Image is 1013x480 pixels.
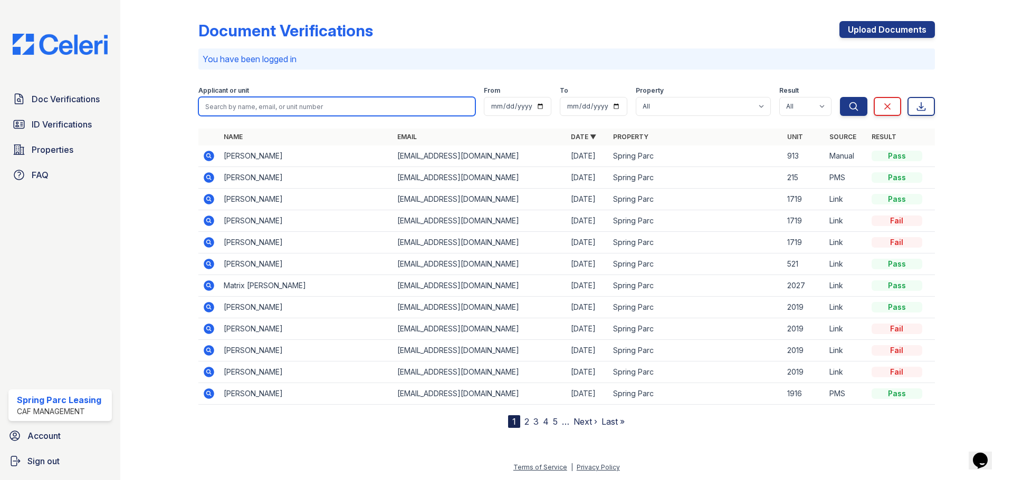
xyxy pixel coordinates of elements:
label: To [560,86,568,95]
td: Spring Parc [609,318,782,340]
td: Link [825,361,867,383]
td: [EMAIL_ADDRESS][DOMAIN_NAME] [393,340,567,361]
td: [EMAIL_ADDRESS][DOMAIN_NAME] [393,318,567,340]
td: Link [825,210,867,232]
span: Sign out [27,455,60,467]
td: 913 [783,145,825,167]
div: Fail [872,324,922,334]
td: [PERSON_NAME] [219,232,393,253]
td: [PERSON_NAME] [219,145,393,167]
td: 1719 [783,232,825,253]
td: Spring Parc [609,210,782,232]
label: Property [636,86,664,95]
td: [EMAIL_ADDRESS][DOMAIN_NAME] [393,145,567,167]
span: Doc Verifications [32,93,100,105]
td: Link [825,275,867,297]
td: [PERSON_NAME] [219,383,393,405]
div: Document Verifications [198,21,373,40]
a: Next › [574,416,597,427]
td: Spring Parc [609,189,782,210]
td: 2019 [783,340,825,361]
td: Spring Parc [609,340,782,361]
td: Link [825,297,867,318]
a: Source [829,133,856,141]
div: Pass [872,259,922,269]
a: 2 [524,416,529,427]
a: Email [397,133,417,141]
td: [EMAIL_ADDRESS][DOMAIN_NAME] [393,167,567,189]
a: Unit [787,133,803,141]
a: 3 [533,416,539,427]
td: 215 [783,167,825,189]
td: PMS [825,167,867,189]
div: Pass [872,302,922,312]
td: 2019 [783,361,825,383]
td: [DATE] [567,383,609,405]
td: [PERSON_NAME] [219,318,393,340]
td: Link [825,340,867,361]
div: Pass [872,388,922,399]
td: [DATE] [567,232,609,253]
span: ID Verifications [32,118,92,131]
td: [DATE] [567,167,609,189]
td: [DATE] [567,318,609,340]
td: [DATE] [567,297,609,318]
td: Spring Parc [609,297,782,318]
div: Pass [872,151,922,161]
a: Doc Verifications [8,89,112,110]
div: Fail [872,367,922,377]
td: [EMAIL_ADDRESS][DOMAIN_NAME] [393,253,567,275]
div: Pass [872,172,922,183]
a: Privacy Policy [577,463,620,471]
td: Matrix [PERSON_NAME] [219,275,393,297]
td: [DATE] [567,361,609,383]
div: Pass [872,280,922,291]
td: [EMAIL_ADDRESS][DOMAIN_NAME] [393,210,567,232]
a: Upload Documents [839,21,935,38]
a: Date ▼ [571,133,596,141]
td: Spring Parc [609,361,782,383]
label: From [484,86,500,95]
div: Fail [872,345,922,356]
td: [EMAIL_ADDRESS][DOMAIN_NAME] [393,189,567,210]
a: 5 [553,416,558,427]
input: Search by name, email, or unit number [198,97,475,116]
a: Sign out [4,450,116,472]
p: You have been logged in [203,53,931,65]
td: Spring Parc [609,167,782,189]
td: [DATE] [567,275,609,297]
td: [PERSON_NAME] [219,210,393,232]
label: Result [779,86,799,95]
td: [DATE] [567,210,609,232]
a: Property [613,133,648,141]
td: Spring Parc [609,275,782,297]
span: FAQ [32,169,49,181]
td: 2019 [783,297,825,318]
a: FAQ [8,164,112,185]
a: Account [4,425,116,446]
td: Spring Parc [609,253,782,275]
a: Properties [8,139,112,160]
td: Spring Parc [609,383,782,405]
a: Last » [601,416,625,427]
td: 2019 [783,318,825,340]
td: Link [825,189,867,210]
td: [DATE] [567,189,609,210]
a: Result [872,133,896,141]
td: [PERSON_NAME] [219,340,393,361]
div: CAF Management [17,406,101,417]
td: [PERSON_NAME] [219,167,393,189]
td: 521 [783,253,825,275]
div: Spring Parc Leasing [17,394,101,406]
td: Link [825,253,867,275]
div: Fail [872,215,922,226]
div: Fail [872,237,922,248]
a: Name [224,133,243,141]
td: [EMAIL_ADDRESS][DOMAIN_NAME] [393,383,567,405]
a: 4 [543,416,549,427]
span: … [562,415,569,428]
td: Spring Parc [609,145,782,167]
span: Account [27,429,61,442]
td: [EMAIL_ADDRESS][DOMAIN_NAME] [393,275,567,297]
